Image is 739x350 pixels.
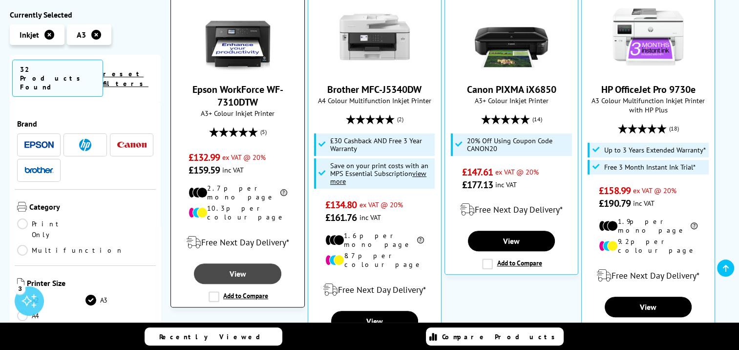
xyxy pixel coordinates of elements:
[462,178,493,191] span: £177.13
[189,204,287,221] li: 10.3p per colour page
[15,283,25,294] div: 3
[192,83,283,109] a: Epson WorkForce WF-7310DTW
[325,231,424,249] li: 1.6p per mono page
[77,30,86,40] span: A3
[601,83,696,96] a: HP OfficeJet Pro 9730e
[327,83,422,96] a: Brother MFC-J5340DW
[17,278,24,288] img: Printer Size
[330,137,432,153] span: £30 Cashback AND Free 3 Year Warranty
[313,96,436,105] span: A4 Colour Multifunction Inkjet Printer
[330,169,426,186] u: view more
[604,163,695,171] span: Free 3 Month Instant Ink Trial*
[599,237,697,255] li: 9.2p per colour page
[189,151,220,164] span: £132.99
[330,161,428,186] span: Save on your print costs with an MPS Essential Subscription
[189,164,220,176] span: £159.59
[495,167,539,176] span: ex VAT @ 20%
[79,139,91,151] img: HP
[260,123,267,141] span: (5)
[397,110,403,129] span: (2)
[189,184,287,201] li: 2.7p per mono page
[17,310,85,321] a: A4
[325,211,357,224] span: £161.76
[599,184,631,197] span: £158.99
[24,164,54,176] a: Brother
[599,197,631,210] span: £190.79
[313,276,436,304] div: modal_delivery
[633,186,676,195] span: ex VAT @ 20%
[426,328,564,346] a: Compare Products
[24,167,54,174] img: Brother
[17,245,124,256] a: Multifunction
[201,66,274,75] a: Epson WorkForce WF-7310DTW
[325,251,424,269] li: 8.7p per colour page
[669,119,679,138] span: (18)
[12,60,103,97] span: 32 Products Found
[194,263,281,284] a: View
[450,96,573,105] span: A3+ Colour Inkjet Printer
[331,311,418,331] a: View
[467,137,569,153] span: 20% Off Using Coupon Code CANON20
[71,139,100,151] a: HP
[24,141,54,149] img: Epson
[117,142,147,148] img: Canon
[85,295,154,306] a: A3
[159,332,270,341] span: Recently Viewed
[176,229,299,256] div: modal_delivery
[612,66,685,75] a: HP OfficeJet Pro 9730e
[633,198,655,208] span: inc VAT
[10,10,161,20] div: Currently Selected
[587,262,710,289] div: modal_delivery
[103,69,148,88] a: reset filters
[222,165,244,175] span: inc VAT
[466,83,556,96] a: Canon PIXMA iX6850
[359,200,402,209] span: ex VAT @ 20%
[495,180,517,189] span: inc VAT
[209,291,268,302] label: Add to Compare
[604,146,705,154] span: Up to 3 Years Extended Warranty*
[442,332,560,341] span: Compare Products
[587,96,710,114] span: A3 Colour Multifunction Inkjet Printer with HP Plus
[222,153,266,162] span: ex VAT @ 20%
[468,231,555,251] a: View
[17,119,153,129] span: Brand
[17,202,27,212] img: Category
[29,202,153,214] span: Category
[176,109,299,118] span: A3+ Colour Inkjet Printer
[359,213,380,222] span: inc VAT
[605,297,692,317] a: View
[599,217,697,235] li: 1.9p per mono page
[450,196,573,223] div: modal_delivery
[17,295,85,306] a: A2
[145,328,282,346] a: Recently Viewed
[325,198,357,211] span: £134.80
[462,166,493,178] span: £147.61
[475,66,548,75] a: Canon PIXMA iX6850
[27,278,153,290] span: Printer Size
[17,219,85,240] a: Print Only
[532,110,542,129] span: (14)
[117,139,147,151] a: Canon
[24,139,54,151] a: Epson
[482,259,542,269] label: Add to Compare
[20,30,39,40] span: Inkjet
[338,66,411,75] a: Brother MFC-J5340DW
